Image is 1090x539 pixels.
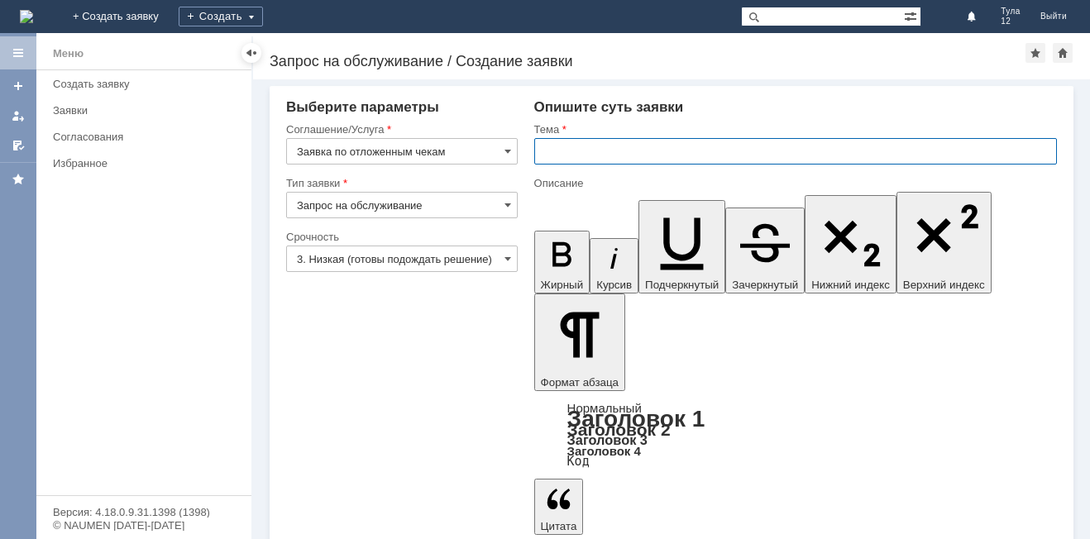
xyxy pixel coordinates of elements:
[5,73,31,99] a: Создать заявку
[534,124,1054,135] div: Тема
[534,178,1054,188] div: Описание
[179,7,263,26] div: Создать
[541,520,577,532] span: Цитата
[904,7,920,23] span: Расширенный поиск
[903,279,985,291] span: Верхний индекс
[534,293,625,391] button: Формат абзаца
[286,99,439,115] span: Выберите параметры
[1053,43,1073,63] div: Сделать домашней страницей
[53,104,241,117] div: Заявки
[590,238,638,293] button: Курсив
[53,157,223,169] div: Избранное
[638,200,725,293] button: Подчеркнутый
[53,520,235,531] div: © NAUMEN [DATE]-[DATE]
[1001,7,1021,17] span: Тула
[534,479,584,535] button: Цитата
[534,99,684,115] span: Опишите суть заявки
[241,43,261,63] div: Скрыть меню
[567,406,705,432] a: Заголовок 1
[286,231,514,242] div: Срочность
[53,131,241,143] div: Согласования
[46,71,248,97] a: Создать заявку
[53,78,241,90] div: Создать заявку
[53,44,84,64] div: Меню
[20,10,33,23] a: Перейти на домашнюю страницу
[896,192,992,293] button: Верхний индекс
[567,420,671,439] a: Заголовок 2
[725,207,805,293] button: Зачеркнутый
[534,231,590,293] button: Жирный
[46,98,248,123] a: Заявки
[5,132,31,159] a: Мои согласования
[5,103,31,129] a: Мои заявки
[53,507,235,518] div: Версия: 4.18.0.9.31.1398 (1398)
[596,279,632,291] span: Курсив
[1025,43,1045,63] div: Добавить в избранное
[270,53,1025,69] div: Запрос на обслуживание / Создание заявки
[567,444,641,458] a: Заголовок 4
[567,454,590,469] a: Код
[811,279,890,291] span: Нижний индекс
[567,401,642,415] a: Нормальный
[732,279,798,291] span: Зачеркнутый
[286,124,514,135] div: Соглашение/Услуга
[46,124,248,150] a: Согласования
[567,432,648,447] a: Заголовок 3
[645,279,719,291] span: Подчеркнутый
[805,195,896,293] button: Нижний индекс
[541,376,619,389] span: Формат абзаца
[1001,17,1021,26] span: 12
[534,403,1057,467] div: Формат абзаца
[20,10,33,23] img: logo
[541,279,584,291] span: Жирный
[286,178,514,188] div: Тип заявки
